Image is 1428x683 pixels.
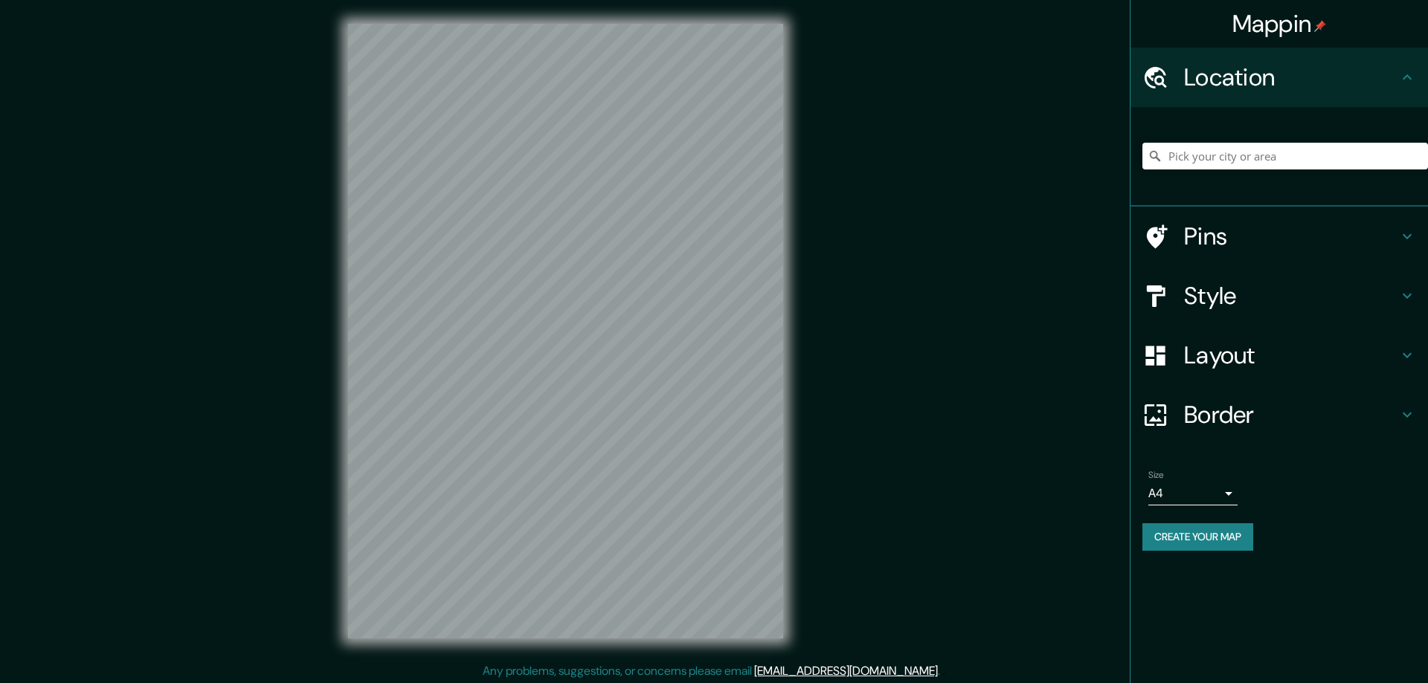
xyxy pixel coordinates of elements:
[1130,207,1428,266] div: Pins
[942,662,945,680] div: .
[754,663,938,679] a: [EMAIL_ADDRESS][DOMAIN_NAME]
[1184,340,1398,370] h4: Layout
[1130,385,1428,444] div: Border
[1232,9,1327,39] h4: Mappin
[1184,400,1398,430] h4: Border
[1184,62,1398,92] h4: Location
[1314,20,1326,32] img: pin-icon.png
[1184,281,1398,311] h4: Style
[1148,482,1238,505] div: A4
[1130,48,1428,107] div: Location
[1130,326,1428,385] div: Layout
[1142,143,1428,169] input: Pick your city or area
[483,662,940,680] p: Any problems, suggestions, or concerns please email .
[348,24,783,638] canvas: Map
[1142,523,1253,551] button: Create your map
[940,662,942,680] div: .
[1148,469,1164,482] label: Size
[1184,221,1398,251] h4: Pins
[1130,266,1428,326] div: Style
